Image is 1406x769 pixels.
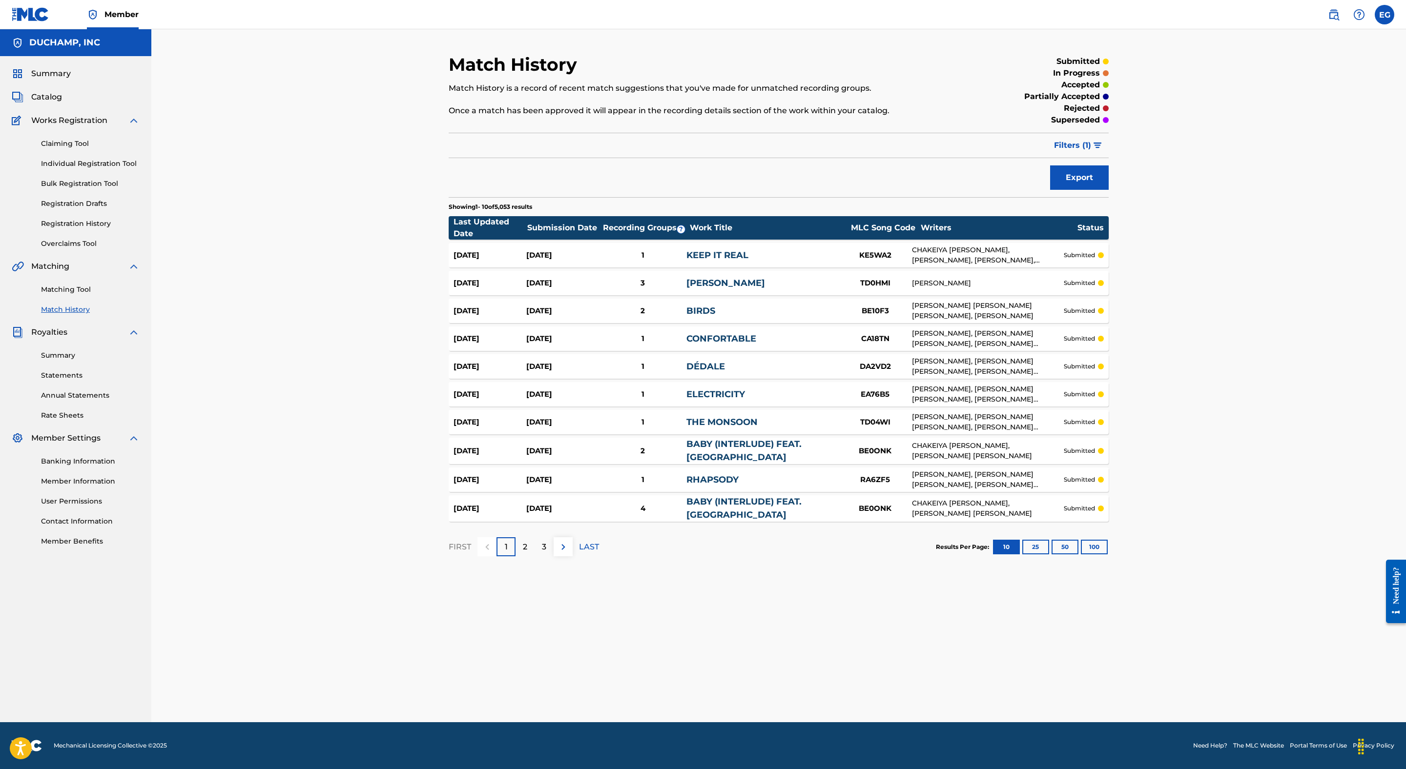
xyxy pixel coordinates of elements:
[526,305,599,317] div: [DATE]
[31,326,67,338] span: Royalties
[839,417,912,428] div: TD04WI
[454,417,526,428] div: [DATE]
[579,541,599,553] p: LAST
[1054,140,1091,151] span: Filters ( 1 )
[686,474,739,485] a: RHAPSODY
[41,139,140,149] a: Claiming Tool
[449,54,582,76] h2: Match History
[526,417,599,428] div: [DATE]
[12,326,23,338] img: Royalties
[599,474,686,486] div: 1
[912,328,1064,349] div: [PERSON_NAME], [PERSON_NAME] [PERSON_NAME], [PERSON_NAME] [PERSON_NAME]
[1064,446,1095,455] p: submitted
[912,441,1064,461] div: CHAKEIYA [PERSON_NAME], [PERSON_NAME] [PERSON_NAME]
[839,333,912,344] div: CA18TN
[1061,79,1100,91] p: accepted
[936,543,992,551] p: Results Per Page:
[31,91,62,103] span: Catalog
[41,390,140,401] a: Annual Statements
[599,333,686,344] div: 1
[912,245,1064,265] div: CHAKEIYA [PERSON_NAME], [PERSON_NAME], [PERSON_NAME], [PERSON_NAME]
[1064,504,1095,513] p: submitted
[128,115,140,126] img: expand
[1052,540,1078,554] button: 50
[599,278,686,289] div: 3
[912,384,1064,405] div: [PERSON_NAME], [PERSON_NAME] [PERSON_NAME], [PERSON_NAME] [PERSON_NAME]
[1290,741,1347,750] a: Portal Terms of Use
[1064,334,1095,343] p: submitted
[912,301,1064,321] div: [PERSON_NAME] [PERSON_NAME] [PERSON_NAME], [PERSON_NAME]
[87,9,99,20] img: Top Rightsholder
[1328,9,1340,20] img: search
[12,68,71,80] a: SummarySummary
[1379,552,1406,630] iframe: Resource Center
[677,225,685,233] span: ?
[41,496,140,506] a: User Permissions
[839,503,912,514] div: BE0ONK
[128,261,140,272] img: expand
[104,9,139,20] span: Member
[1353,9,1365,20] img: help
[839,361,912,372] div: DA2VD2
[686,250,748,261] a: KEEP IT REAL
[686,278,765,288] a: [PERSON_NAME]
[41,284,140,295] a: Matching Tool
[41,516,140,526] a: Contact Information
[1053,67,1100,79] p: in progress
[12,740,42,751] img: logo
[912,498,1064,519] div: CHAKEIYA [PERSON_NAME], [PERSON_NAME] [PERSON_NAME]
[526,503,599,514] div: [DATE]
[526,278,599,289] div: [DATE]
[686,389,745,400] a: ELECTRICITY
[1375,5,1394,24] div: User Menu
[12,37,23,49] img: Accounts
[41,159,140,169] a: Individual Registration Tool
[1064,102,1100,114] p: rejected
[921,222,1077,234] div: Writers
[1024,91,1100,102] p: partially accepted
[12,7,49,21] img: MLC Logo
[601,222,689,234] div: Recording Groups
[454,278,526,289] div: [DATE]
[1022,540,1049,554] button: 25
[1064,251,1095,260] p: submitted
[12,68,23,80] img: Summary
[599,503,686,514] div: 4
[523,541,527,553] p: 2
[454,305,526,317] div: [DATE]
[839,278,912,289] div: TD0HMI
[599,305,686,317] div: 2
[1064,475,1095,484] p: submitted
[41,410,140,421] a: Rate Sheets
[1094,142,1102,148] img: filter
[526,333,599,344] div: [DATE]
[1324,5,1344,24] a: Public Search
[686,333,756,344] a: CONFORTABLE
[847,222,920,234] div: MLC Song Code
[1064,390,1095,399] p: submitted
[12,115,24,126] img: Works Registration
[599,361,686,372] div: 1
[1064,362,1095,371] p: submitted
[454,216,527,240] div: Last Updated Date
[912,469,1064,490] div: [PERSON_NAME], [PERSON_NAME] [PERSON_NAME], [PERSON_NAME] [PERSON_NAME]
[29,37,100,48] h5: DUCHAMP, INC
[1357,722,1406,769] div: Chat Widget
[993,540,1020,554] button: 10
[128,432,140,444] img: expand
[12,91,62,103] a: CatalogCatalog
[1193,741,1227,750] a: Need Help?
[526,445,599,457] div: [DATE]
[1081,540,1108,554] button: 100
[526,389,599,400] div: [DATE]
[1064,306,1095,315] p: submitted
[526,361,599,372] div: [DATE]
[526,250,599,261] div: [DATE]
[686,361,725,372] a: DÉDALE
[686,496,802,520] a: BABY (INTERLUDE) FEAT. [GEOGRAPHIC_DATA]
[454,474,526,486] div: [DATE]
[41,179,140,189] a: Bulk Registration Tool
[505,541,508,553] p: 1
[449,202,532,211] p: Showing 1 - 10 of 5,053 results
